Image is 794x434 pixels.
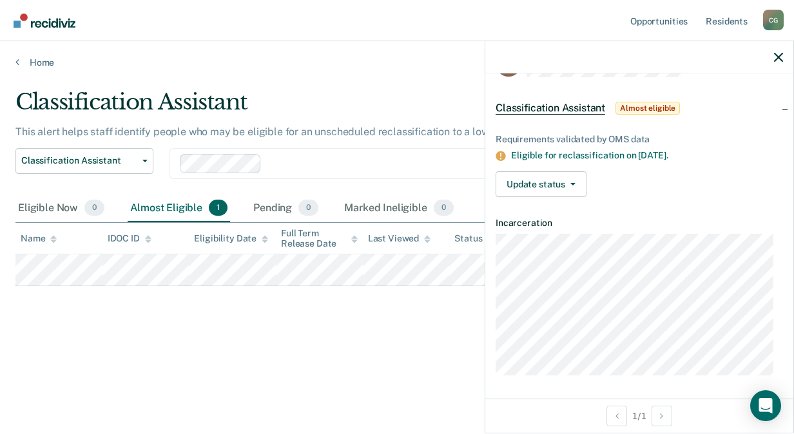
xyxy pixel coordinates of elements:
[750,390,781,421] div: Open Intercom Messenger
[251,194,321,223] div: Pending
[128,194,230,223] div: Almost Eligible
[434,200,454,216] span: 0
[21,155,137,166] span: Classification Assistant
[14,14,75,28] img: Recidiviz
[15,57,779,68] a: Home
[496,134,783,145] div: Requirements validated by OMS data
[485,88,793,129] div: Classification AssistantAlmost eligible
[496,171,586,197] button: Update status
[763,10,784,30] div: C G
[511,150,783,161] div: Eligible for reclassification on [DATE].
[496,102,605,115] span: Classification Assistant
[454,233,482,244] div: Status
[298,200,318,216] span: 0
[606,406,627,426] button: Previous Opportunity
[15,89,730,126] div: Classification Assistant
[281,228,358,250] div: Full Term Release Date
[763,10,784,30] button: Profile dropdown button
[615,102,680,115] span: Almost eligible
[108,233,151,244] div: IDOC ID
[368,233,431,244] div: Last Viewed
[496,218,783,229] dt: Incarceration
[485,399,793,433] div: 1 / 1
[84,200,104,216] span: 0
[21,233,57,244] div: Name
[15,194,107,223] div: Eligible Now
[209,200,228,216] span: 1
[194,233,268,244] div: Eligibility Date
[15,126,566,138] p: This alert helps staff identify people who may be eligible for an unscheduled reclassification to...
[652,406,672,426] button: Next Opportunity
[342,194,456,223] div: Marked Ineligible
